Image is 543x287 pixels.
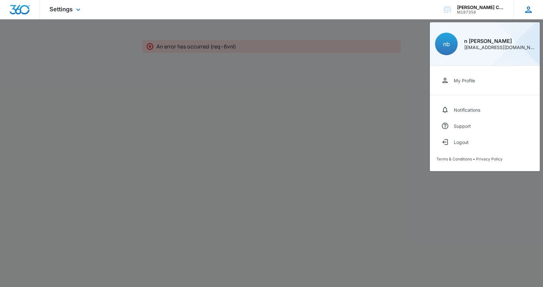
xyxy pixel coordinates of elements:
[436,118,533,134] a: Support
[454,107,480,113] div: Notifications
[436,157,472,161] a: Terms & Conditions
[454,78,475,83] div: My Profile
[457,5,504,10] div: account name
[476,157,503,161] a: Privacy Policy
[464,38,535,44] div: n [PERSON_NAME]
[454,139,469,145] div: Logout
[443,41,450,47] span: nb
[457,10,504,15] div: account id
[436,134,533,150] button: Logout
[454,123,471,129] div: Support
[436,102,533,118] a: Notifications
[49,6,73,13] span: Settings
[436,157,533,161] div: •
[436,72,533,88] a: My Profile
[464,45,535,50] div: [EMAIL_ADDRESS][DOMAIN_NAME]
